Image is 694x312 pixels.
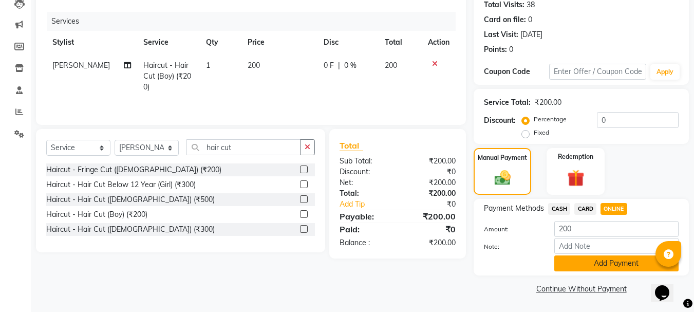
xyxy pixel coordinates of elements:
button: Add Payment [554,255,679,271]
div: Haircut - Fringe Cut ([DEMOGRAPHIC_DATA]) (₹200) [46,164,221,175]
div: Services [47,12,463,31]
div: Coupon Code [484,66,549,77]
div: ₹200.00 [398,210,463,223]
div: Total: [332,188,398,199]
div: ₹0 [398,223,463,235]
img: _cash.svg [490,169,516,187]
div: [DATE] [520,29,542,40]
span: 1 [206,61,210,70]
th: Qty [200,31,241,54]
div: Balance : [332,237,398,248]
span: Haircut - Hair Cut (Boy) (₹200) [143,61,191,91]
span: [PERSON_NAME] [52,61,110,70]
div: Payable: [332,210,398,223]
div: Haircut - Hair Cut ([DEMOGRAPHIC_DATA]) (₹300) [46,224,215,235]
div: Discount: [484,115,516,126]
label: Redemption [558,152,593,161]
span: | [338,60,340,71]
th: Disc [317,31,379,54]
a: Continue Without Payment [476,284,687,295]
span: 200 [385,61,397,70]
input: Amount [554,221,679,237]
input: Enter Offer / Coupon Code [549,64,646,80]
label: Fixed [534,128,549,137]
div: Service Total: [484,97,531,108]
span: Total [340,140,363,151]
span: 0 % [344,60,357,71]
div: ₹0 [398,167,463,177]
span: 0 F [324,60,334,71]
span: Payment Methods [484,203,544,214]
div: Net: [332,177,398,188]
div: Haircut - Hair Cut (Boy) (₹200) [46,209,147,220]
div: 0 [528,14,532,25]
div: Sub Total: [332,156,398,167]
div: ₹200.00 [398,237,463,248]
a: Add Tip [332,199,408,210]
div: Discount: [332,167,398,177]
span: CASH [548,203,570,215]
div: ₹200.00 [398,156,463,167]
label: Amount: [476,225,546,234]
button: Apply [650,64,680,80]
div: ₹0 [409,199,464,210]
div: Paid: [332,223,398,235]
div: Card on file: [484,14,526,25]
img: _gift.svg [562,168,590,189]
div: ₹200.00 [398,177,463,188]
label: Note: [476,242,546,251]
div: ₹200.00 [398,188,463,199]
iframe: chat widget [651,271,684,302]
input: Add Note [554,238,679,254]
span: CARD [574,203,596,215]
div: 0 [509,44,513,55]
th: Total [379,31,422,54]
div: Haircut - Hair Cut ([DEMOGRAPHIC_DATA]) (₹500) [46,194,215,205]
div: Haircut - Hair Cut Below 12 Year (Girl) (₹300) [46,179,196,190]
label: Manual Payment [478,153,527,162]
th: Action [422,31,456,54]
input: Search or Scan [186,139,301,155]
label: Percentage [534,115,567,124]
div: Points: [484,44,507,55]
div: Last Visit: [484,29,518,40]
th: Service [137,31,200,54]
div: ₹200.00 [535,97,561,108]
th: Stylist [46,31,137,54]
span: ONLINE [601,203,627,215]
th: Price [241,31,317,54]
span: 200 [248,61,260,70]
